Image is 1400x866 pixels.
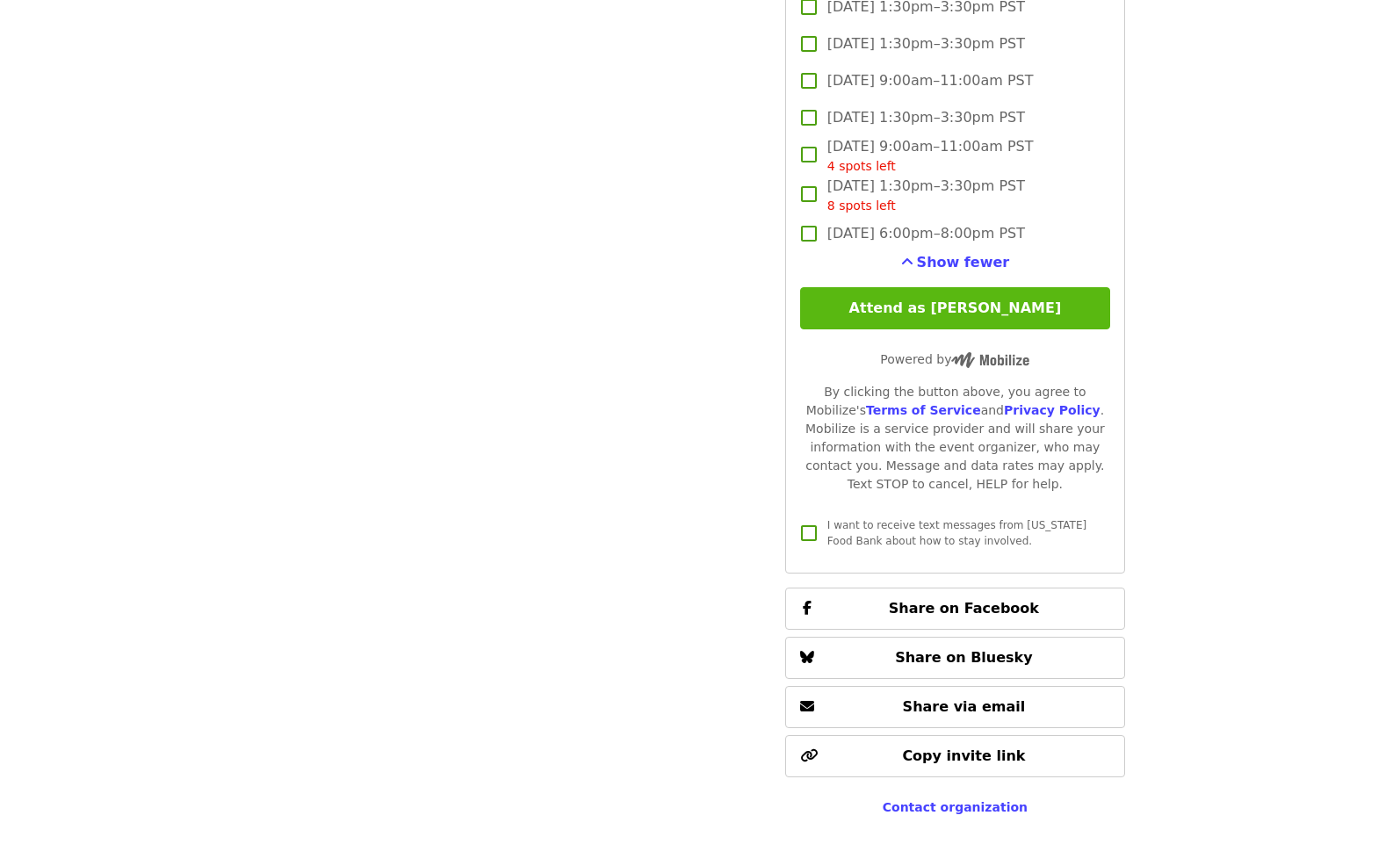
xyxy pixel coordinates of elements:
[785,588,1125,630] button: Share on Facebook
[827,176,1025,215] span: [DATE] 1:30pm–3:30pm PST
[827,33,1025,54] span: [DATE] 1:30pm–3:30pm PST
[866,403,981,417] a: Terms of Service
[1004,403,1101,417] a: Privacy Policy
[903,698,1026,715] span: Share via email
[827,159,896,173] span: 4 spots left
[895,649,1033,666] span: Share on Bluesky
[785,686,1125,728] button: Share via email
[800,287,1110,329] button: Attend as [PERSON_NAME]
[902,747,1025,764] span: Copy invite link
[800,383,1110,494] div: By clicking the button above, you agree to Mobilize's and . Mobilize is a service provider and wi...
[883,800,1028,814] a: Contact organization
[901,252,1010,273] button: See more timeslots
[827,198,896,213] span: 8 spots left
[827,70,1034,91] span: [DATE] 9:00am–11:00am PST
[785,637,1125,679] button: Share on Bluesky
[827,223,1025,244] span: [DATE] 6:00pm–8:00pm PST
[827,107,1025,128] span: [DATE] 1:30pm–3:30pm PST
[917,254,1010,271] span: Show fewer
[785,735,1125,777] button: Copy invite link
[889,600,1039,617] span: Share on Facebook
[880,352,1029,366] span: Powered by
[827,136,1034,176] span: [DATE] 9:00am–11:00am PST
[827,519,1086,547] span: I want to receive text messages from [US_STATE] Food Bank about how to stay involved.
[951,352,1029,368] img: Powered by Mobilize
